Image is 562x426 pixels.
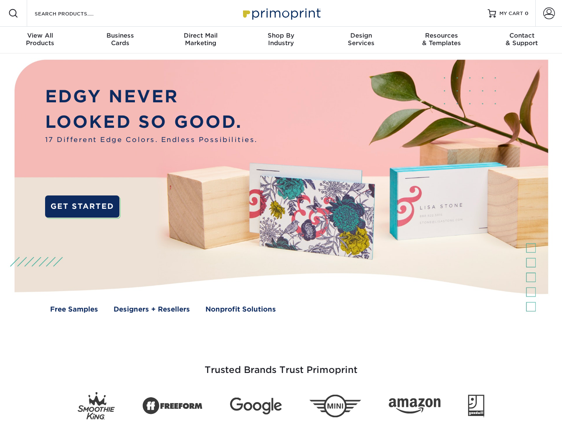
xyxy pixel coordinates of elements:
[80,27,160,53] a: BusinessCards
[161,27,241,53] a: Direct MailMarketing
[80,32,160,39] span: Business
[499,10,523,17] span: MY CART
[309,394,361,417] img: Mini
[34,8,115,18] input: SEARCH PRODUCTS.....
[239,4,323,22] img: Primoprint
[37,345,525,385] h3: Trusted Brands Trust Primoprint
[525,10,529,16] span: 0
[482,27,562,53] a: Contact& Support
[161,32,241,39] span: Direct Mail
[80,32,160,47] div: Cards
[401,32,481,47] div: & Templates
[468,395,484,417] img: Goodwill
[230,397,282,414] img: Google
[142,393,203,419] img: Freeform
[50,304,98,314] a: Free Samples
[241,32,321,39] span: Shop By
[389,398,440,414] img: Amazon
[321,32,401,39] span: Design
[161,32,241,47] div: Marketing
[401,27,481,53] a: Resources& Templates
[205,304,276,314] a: Nonprofit Solutions
[321,32,401,47] div: Services
[45,195,119,218] a: GET STARTED
[321,27,401,53] a: DesignServices
[401,32,481,39] span: Resources
[45,84,258,109] p: EDGY NEVER
[78,392,115,420] img: Smoothie King
[45,109,258,135] p: LOOKED SO GOOD.
[241,27,321,53] a: Shop ByIndustry
[482,32,562,39] span: Contact
[45,134,258,145] span: 17 Different Edge Colors. Endless Possibilities.
[241,32,321,47] div: Industry
[482,32,562,47] div: & Support
[114,304,190,314] a: Designers + Resellers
